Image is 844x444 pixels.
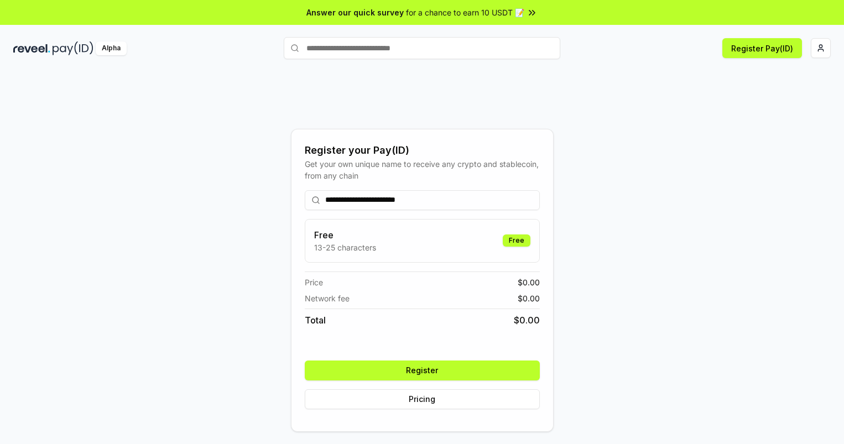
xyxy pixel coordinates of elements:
[314,228,376,242] h3: Free
[305,361,540,380] button: Register
[305,276,323,288] span: Price
[13,41,50,55] img: reveel_dark
[53,41,93,55] img: pay_id
[306,7,404,18] span: Answer our quick survey
[503,234,530,247] div: Free
[518,292,540,304] span: $ 0.00
[305,158,540,181] div: Get your own unique name to receive any crypto and stablecoin, from any chain
[96,41,127,55] div: Alpha
[514,314,540,327] span: $ 0.00
[305,389,540,409] button: Pricing
[406,7,524,18] span: for a chance to earn 10 USDT 📝
[305,314,326,327] span: Total
[305,143,540,158] div: Register your Pay(ID)
[305,292,350,304] span: Network fee
[722,38,802,58] button: Register Pay(ID)
[518,276,540,288] span: $ 0.00
[314,242,376,253] p: 13-25 characters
